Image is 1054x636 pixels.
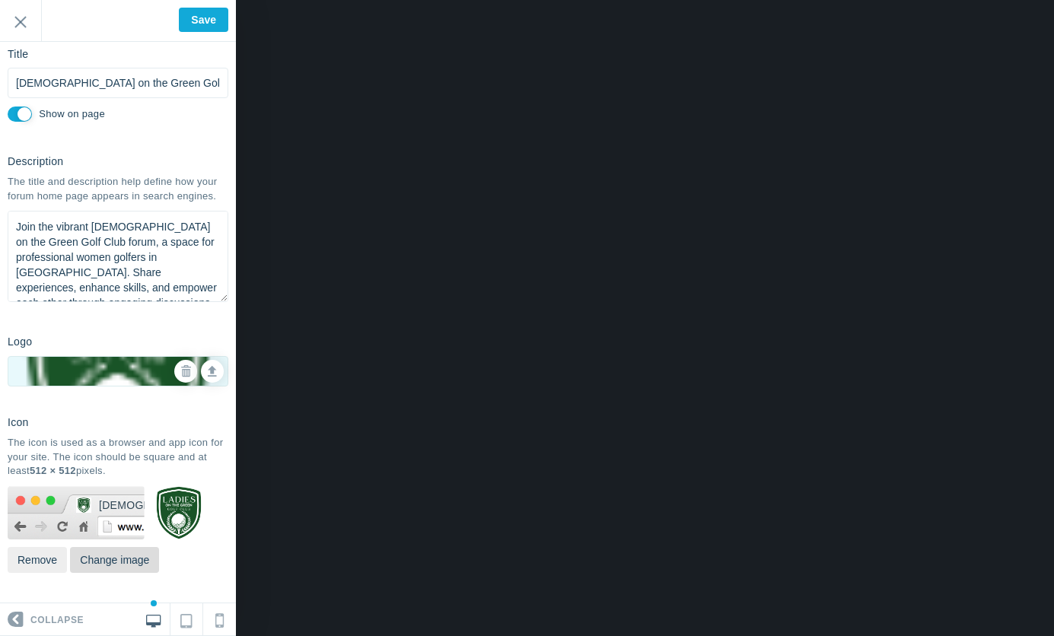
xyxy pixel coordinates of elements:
img: LOTGBR%20LOGO%20TRANSPARENT%20BKGRD.png [8,262,228,481]
h6: Icon [8,417,29,428]
h6: Title [8,49,28,60]
h6: Logo [8,336,32,348]
button: Change image [70,547,159,573]
img: LOTGBR%20LOGO%201.png [152,486,205,539]
div: The title and description help define how your forum home page appears in search engines. [8,175,228,203]
span: [DEMOGRAPHIC_DATA] on the Green Golf Club Private Forum [99,498,145,513]
img: fevicon-bg.png [8,486,145,540]
div: The icon is used as a browser and app icon for your site. The icon should be square and at least ... [8,436,228,479]
input: Display the title on the body of the page [8,107,32,122]
b: 512 × 512 [30,465,76,476]
textarea: Join the vibrant [DEMOGRAPHIC_DATA] on the Green Golf Club forum, a space for professional women ... [8,211,228,302]
h6: Description [8,156,63,167]
button: Remove [8,547,67,573]
span: Collapse [30,604,84,636]
label: Display the title on the body of the page [39,107,105,122]
img: LOTGBR%20LOGO%201.png [76,498,91,513]
input: Save [179,8,228,32]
